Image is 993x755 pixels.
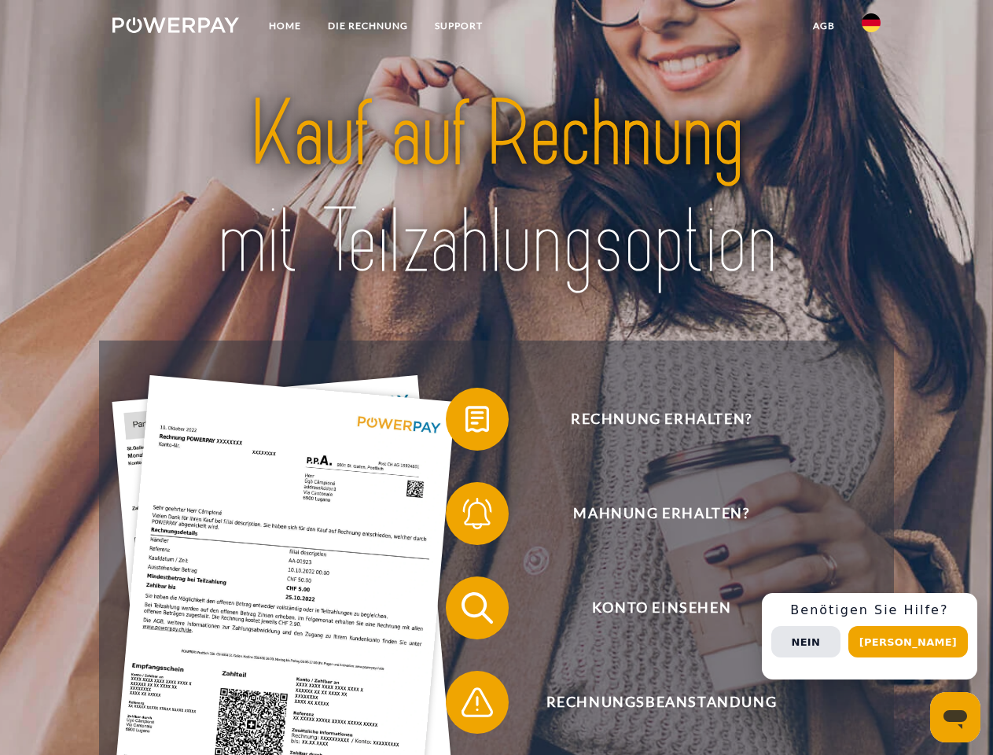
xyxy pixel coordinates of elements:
iframe: Schaltfläche zum Öffnen des Messaging-Fensters [930,692,980,742]
button: Nein [771,626,840,657]
button: Rechnungsbeanstandung [446,671,855,734]
img: qb_warning.svg [458,683,497,722]
a: Home [256,12,314,40]
a: SUPPORT [421,12,496,40]
span: Rechnungsbeanstandung [469,671,854,734]
span: Rechnung erhalten? [469,388,854,451]
h3: Benötigen Sie Hilfe? [771,602,968,618]
img: logo-powerpay-white.svg [112,17,239,33]
button: [PERSON_NAME] [848,626,968,657]
span: Konto einsehen [469,576,854,639]
img: de [862,13,881,32]
button: Konto einsehen [446,576,855,639]
img: qb_search.svg [458,588,497,628]
div: Schnellhilfe [762,593,977,679]
button: Rechnung erhalten? [446,388,855,451]
a: agb [800,12,848,40]
a: DIE RECHNUNG [314,12,421,40]
img: qb_bill.svg [458,400,497,439]
span: Mahnung erhalten? [469,482,854,545]
img: qb_bell.svg [458,494,497,533]
img: title-powerpay_de.svg [150,75,843,301]
button: Mahnung erhalten? [446,482,855,545]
